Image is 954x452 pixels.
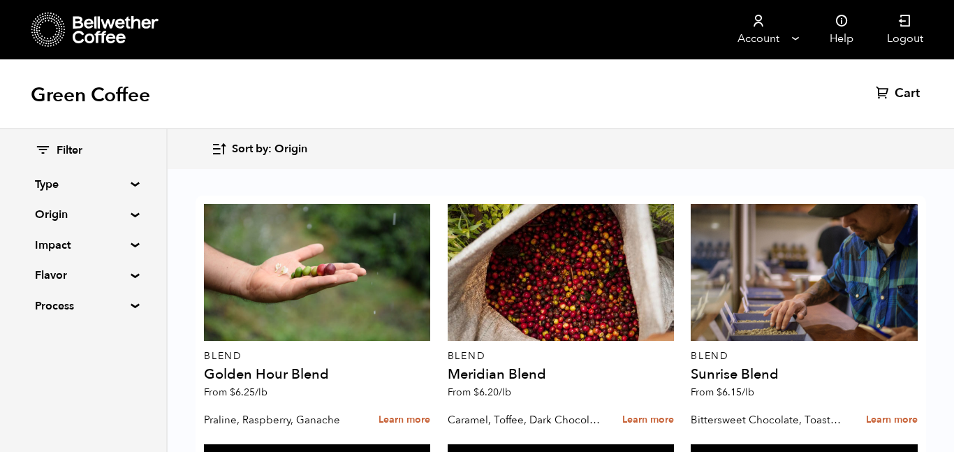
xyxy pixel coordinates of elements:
[448,386,511,399] span: From
[35,176,131,193] summary: Type
[31,82,150,108] h1: Green Coffee
[204,409,358,430] p: Praline, Raspberry, Ganache
[204,367,430,381] h4: Golden Hour Blend
[211,133,307,166] button: Sort by: Origin
[204,351,430,361] p: Blend
[204,386,267,399] span: From
[255,386,267,399] span: /lb
[717,386,754,399] bdi: 6.15
[742,386,754,399] span: /lb
[230,386,267,399] bdi: 6.25
[35,237,131,254] summary: Impact
[876,85,923,102] a: Cart
[691,409,844,430] p: Bittersweet Chocolate, Toasted Marshmallow, Candied Orange, Praline
[448,351,674,361] p: Blend
[35,267,131,284] summary: Flavor
[35,206,131,223] summary: Origin
[895,85,920,102] span: Cart
[379,405,430,435] a: Learn more
[622,405,674,435] a: Learn more
[35,298,131,314] summary: Process
[232,142,307,157] span: Sort by: Origin
[717,386,722,399] span: $
[448,409,601,430] p: Caramel, Toffee, Dark Chocolate
[691,367,917,381] h4: Sunrise Blend
[474,386,511,399] bdi: 6.20
[691,386,754,399] span: From
[474,386,479,399] span: $
[866,405,918,435] a: Learn more
[499,386,511,399] span: /lb
[448,367,674,381] h4: Meridian Blend
[57,143,82,159] span: Filter
[691,351,917,361] p: Blend
[230,386,235,399] span: $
